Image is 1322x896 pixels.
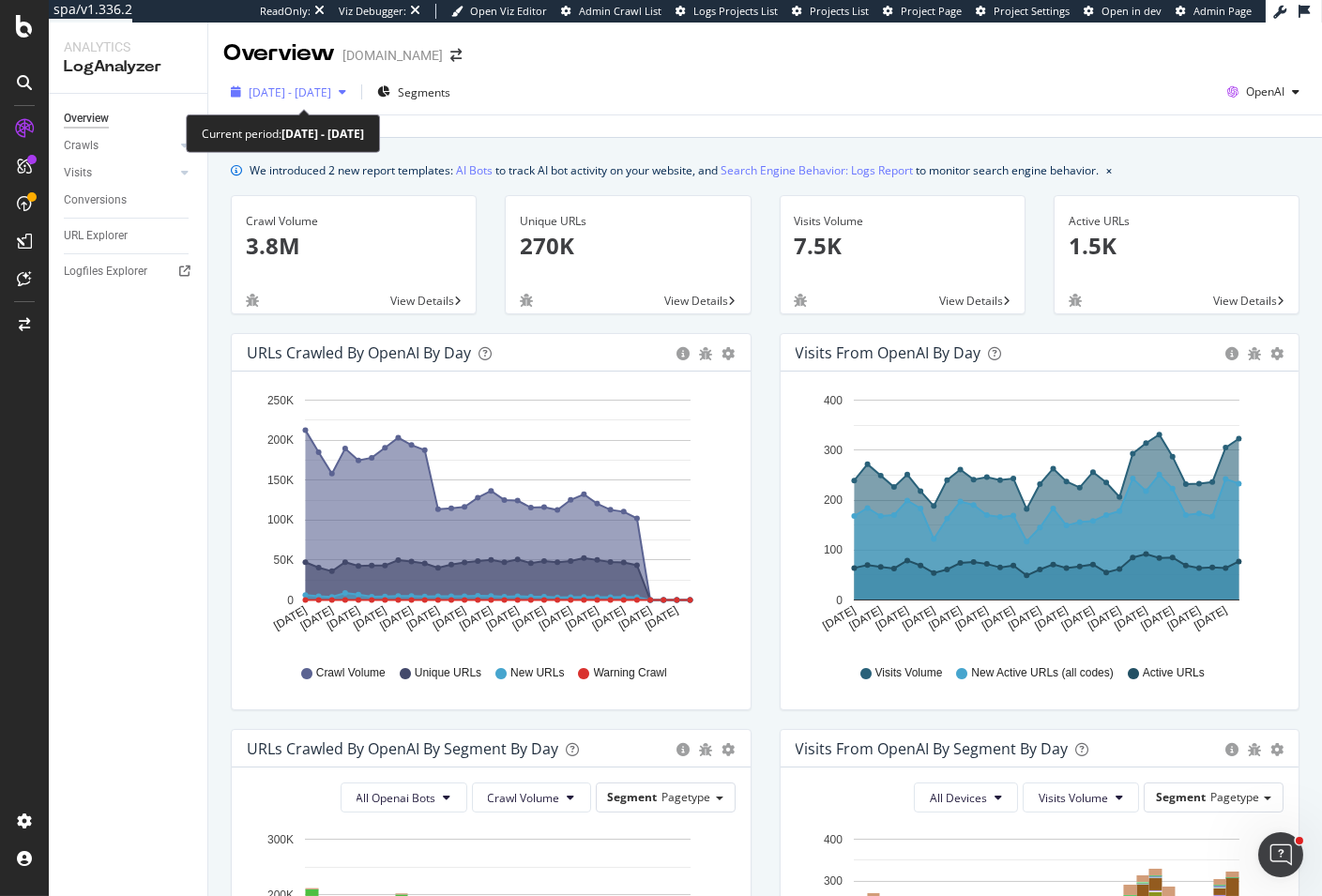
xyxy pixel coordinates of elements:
button: Visits Volume [1023,782,1139,812]
p: 1.5K [1069,230,1284,262]
text: 400 [823,394,842,407]
text: [DATE] [1138,603,1176,632]
text: [DATE] [325,603,362,632]
div: Analytics [64,38,192,56]
div: Current period: [202,123,364,144]
div: Visits [64,163,92,183]
div: Active URLs [1069,213,1284,230]
text: 100 [823,544,842,557]
div: circle-info [677,347,691,360]
div: LogAnalyzer [64,56,192,78]
span: All Devices [930,790,987,806]
div: bug [1248,743,1261,756]
text: [DATE] [1192,603,1229,632]
span: Crawl Volume [316,665,386,681]
text: [DATE] [563,603,600,632]
span: All Openai Bots [357,790,436,806]
span: Pagetype [1210,789,1259,805]
span: Segments [398,84,450,100]
div: bug [520,294,533,307]
div: We introduced 2 new report templates: to track AI bot activity on your website, and to monitor se... [250,160,1099,180]
span: Active URLs [1143,665,1205,681]
text: 0 [287,594,294,607]
a: Open in dev [1084,4,1162,19]
text: [DATE] [377,603,415,632]
div: gear [722,347,736,360]
span: Project Settings [994,4,1070,18]
text: [DATE] [1086,603,1123,632]
span: Warning Crawl [594,665,667,681]
text: [DATE] [846,603,884,632]
button: Segments [370,77,458,107]
div: Visits Volume [795,213,1010,230]
span: Logs Projects List [693,4,778,18]
span: Unique URLs [415,665,481,681]
text: 150K [267,474,294,487]
text: [DATE] [926,603,964,632]
a: Admin Page [1176,4,1252,19]
span: OpenAI [1246,84,1284,99]
button: OpenAI [1220,77,1307,107]
div: circle-info [1225,743,1238,756]
a: Crawls [64,136,175,156]
a: Projects List [792,4,869,19]
span: View Details [390,293,454,309]
a: Search Engine Behavior: Logs Report [721,160,913,180]
div: URL Explorer [64,226,128,246]
span: Project Page [901,4,962,18]
text: [DATE] [484,603,522,632]
text: [DATE] [510,603,548,632]
a: Logfiles Explorer [64,262,194,281]
text: [DATE] [404,603,442,632]
p: 7.5K [795,230,1010,262]
a: AI Bots [456,160,493,180]
text: [DATE] [457,603,494,632]
div: gear [1270,347,1284,360]
span: [DATE] - [DATE] [249,84,331,100]
div: URLs Crawled by OpenAI by day [247,343,471,362]
span: Open Viz Editor [470,4,547,18]
text: 100K [267,514,294,527]
span: Projects List [810,4,869,18]
span: Admin Page [1193,4,1252,18]
a: Open Viz Editor [451,4,547,19]
text: [DATE] [952,603,990,632]
div: URLs Crawled by OpenAI By Segment By Day [247,739,558,758]
span: View Details [939,293,1003,309]
div: bug [795,294,808,307]
text: 200 [823,494,842,507]
a: URL Explorer [64,226,194,246]
button: close banner [1102,157,1117,184]
div: bug [246,294,259,307]
text: [DATE] [1006,603,1043,632]
text: [DATE] [616,603,654,632]
svg: A chart. [247,387,729,647]
div: Logfiles Explorer [64,262,147,281]
div: gear [722,743,736,756]
span: Admin Crawl List [579,4,661,18]
button: All Devices [914,782,1018,812]
text: [DATE] [643,603,680,632]
div: [DOMAIN_NAME] [342,46,443,65]
span: Segment [608,789,658,805]
text: [DATE] [537,603,574,632]
text: [DATE] [873,603,910,632]
span: Crawl Volume [488,790,560,806]
div: Unique URLs [520,213,736,230]
button: [DATE] - [DATE] [223,77,354,107]
text: 50K [274,554,294,567]
b: [DATE] - [DATE] [281,126,364,142]
span: View Details [665,293,729,309]
a: Project Page [883,4,962,19]
text: 200K [267,434,294,448]
svg: A chart. [796,387,1278,647]
a: Logs Projects List [676,4,778,19]
text: 250K [267,394,294,407]
span: Open in dev [1102,4,1162,18]
button: Crawl Volume [472,782,591,812]
iframe: Intercom live chat [1258,832,1303,877]
div: Visits from OpenAI By Segment By Day [796,739,1069,758]
text: 300 [823,444,842,457]
text: [DATE] [431,603,468,632]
